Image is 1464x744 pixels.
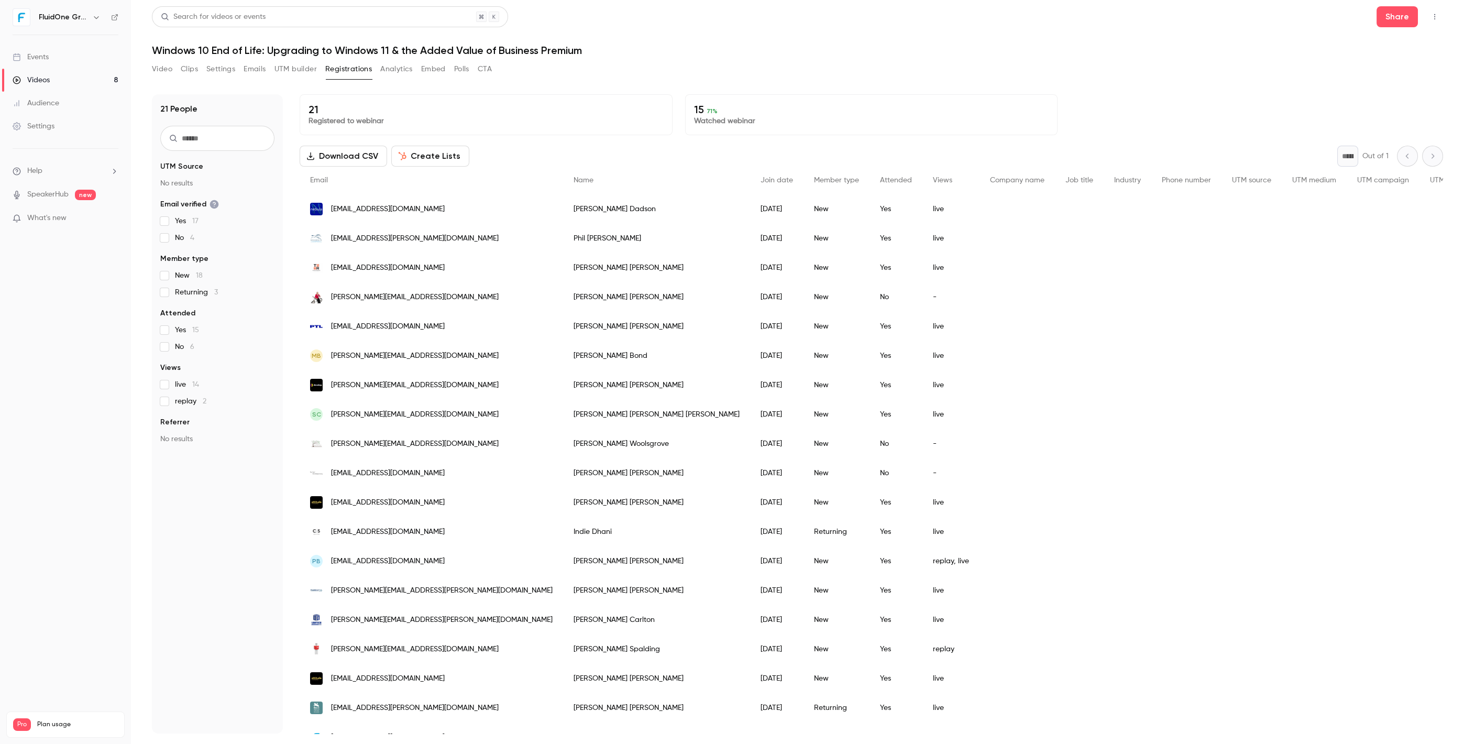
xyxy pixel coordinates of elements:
[331,292,499,303] span: [PERSON_NAME][EMAIL_ADDRESS][DOMAIN_NAME]
[196,272,203,279] span: 18
[563,458,750,488] div: [PERSON_NAME] [PERSON_NAME]
[478,61,492,78] button: CTA
[803,282,869,312] div: New
[331,321,445,332] span: [EMAIL_ADDRESS][DOMAIN_NAME]
[312,410,321,419] span: SC
[563,634,750,664] div: [PERSON_NAME] Spalding
[869,458,922,488] div: No
[1114,177,1141,184] span: Industry
[563,488,750,517] div: [PERSON_NAME] [PERSON_NAME]
[175,396,206,407] span: replay
[574,177,593,184] span: Name
[1357,177,1409,184] span: UTM campaign
[922,194,979,224] div: live
[13,75,50,85] div: Videos
[563,370,750,400] div: [PERSON_NAME] [PERSON_NAME]
[990,177,1044,184] span: Company name
[331,673,445,684] span: [EMAIL_ADDRESS][DOMAIN_NAME]
[312,556,321,566] span: PB
[761,177,793,184] span: Join date
[563,546,750,576] div: [PERSON_NAME] [PERSON_NAME]
[750,517,803,546] div: [DATE]
[869,253,922,282] div: Yes
[869,282,922,312] div: No
[563,224,750,253] div: Phil [PERSON_NAME]
[869,488,922,517] div: Yes
[13,166,118,177] li: help-dropdown-opener
[922,634,979,664] div: replay
[922,282,979,312] div: -
[922,253,979,282] div: live
[181,61,198,78] button: Clips
[803,253,869,282] div: New
[192,381,199,388] span: 14
[563,194,750,224] div: [PERSON_NAME] Dadson
[869,429,922,458] div: No
[803,693,869,723] div: Returning
[331,732,445,743] span: [EMAIL_ADDRESS][DOMAIN_NAME]
[869,576,922,605] div: Yes
[310,291,323,303] img: phinesspr.co.uk
[563,341,750,370] div: [PERSON_NAME] Bond
[803,312,869,341] div: New
[13,98,59,108] div: Audience
[1430,177,1462,184] span: UTM term
[694,103,1049,116] p: 15
[869,546,922,576] div: Yes
[331,556,445,567] span: [EMAIL_ADDRESS][DOMAIN_NAME]
[563,517,750,546] div: Indie Dhani
[391,146,469,167] button: Create Lists
[152,61,172,78] button: Video
[922,458,979,488] div: -
[175,325,199,335] span: Yes
[331,262,445,273] span: [EMAIL_ADDRESS][DOMAIN_NAME]
[922,400,979,429] div: live
[922,488,979,517] div: live
[1065,177,1093,184] span: Job title
[869,634,922,664] div: Yes
[206,61,235,78] button: Settings
[309,116,664,126] p: Registered to webinar
[309,103,664,116] p: 21
[310,261,323,274] img: trtest.com
[310,203,323,215] img: nebula-partners.com
[750,458,803,488] div: [DATE]
[310,526,323,538] img: corefive.co.uk
[454,61,469,78] button: Polls
[160,199,219,210] span: Email verified
[750,429,803,458] div: [DATE]
[203,398,206,405] span: 2
[331,585,553,596] span: [PERSON_NAME][EMAIL_ADDRESS][PERSON_NAME][DOMAIN_NAME]
[39,12,88,23] h6: FluidOne Group
[803,458,869,488] div: New
[310,379,323,391] img: developrec.net
[274,61,317,78] button: UTM builder
[331,615,553,626] span: [PERSON_NAME][EMAIL_ADDRESS][PERSON_NAME][DOMAIN_NAME]
[310,177,328,184] span: Email
[922,664,979,693] div: live
[160,363,181,373] span: Views
[175,342,194,352] span: No
[160,308,195,319] span: Attended
[803,224,869,253] div: New
[922,517,979,546] div: live
[869,517,922,546] div: Yes
[13,9,30,26] img: FluidOne Group
[37,720,118,729] span: Plan usage
[331,703,499,714] span: [EMAIL_ADDRESS][PERSON_NAME][DOMAIN_NAME]
[750,488,803,517] div: [DATE]
[160,178,274,189] p: No results
[380,61,413,78] button: Analytics
[922,370,979,400] div: live
[421,61,446,78] button: Embed
[803,664,869,693] div: New
[563,605,750,634] div: [PERSON_NAME] Carlton
[803,546,869,576] div: New
[75,190,96,200] span: new
[803,605,869,634] div: New
[803,341,869,370] div: New
[803,429,869,458] div: New
[869,312,922,341] div: Yes
[331,233,499,244] span: [EMAIL_ADDRESS][PERSON_NAME][DOMAIN_NAME]
[803,370,869,400] div: New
